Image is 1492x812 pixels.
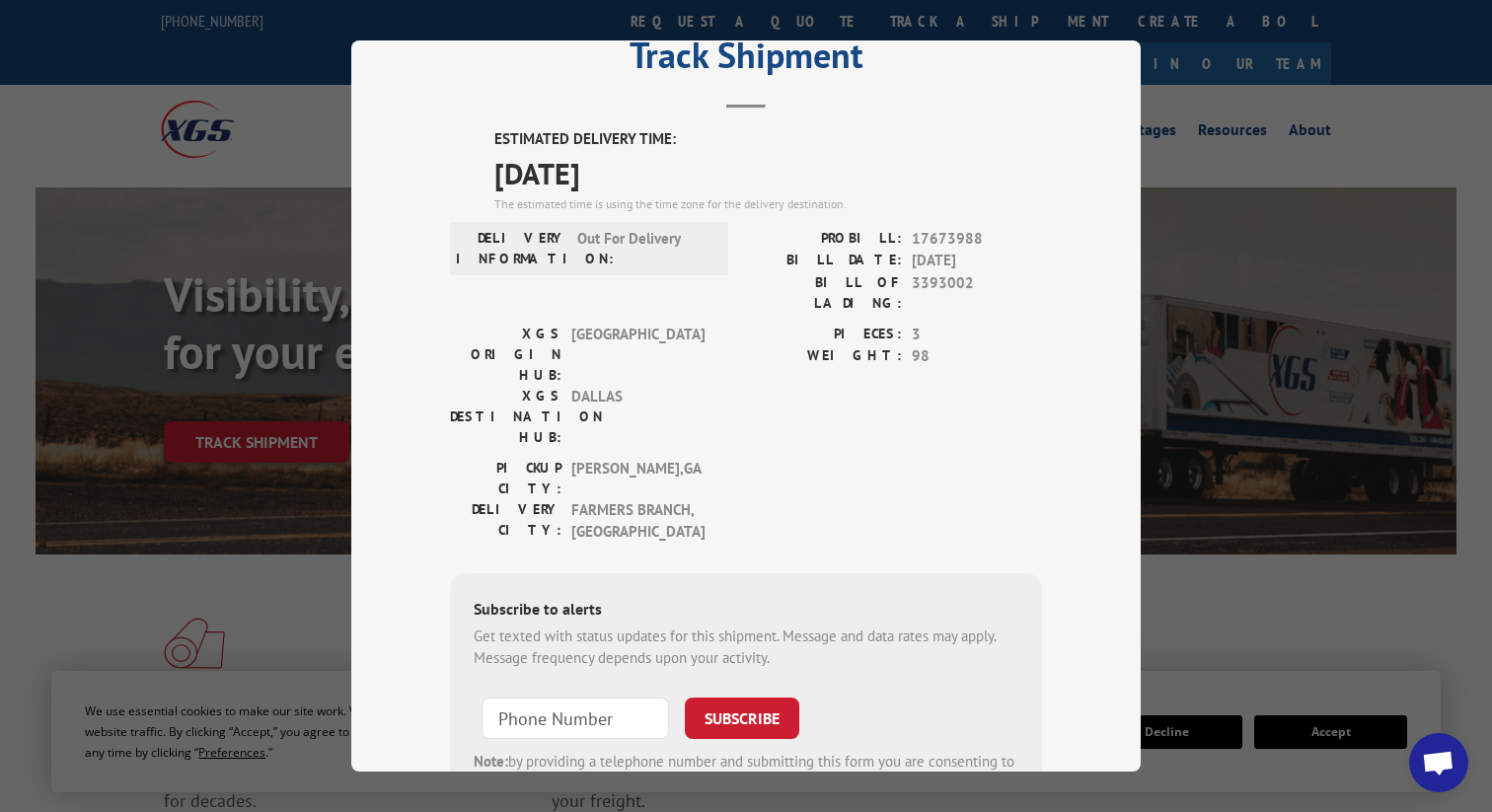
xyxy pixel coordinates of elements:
label: BILL OF LADING: [746,272,902,314]
label: PICKUP CITY: [450,458,561,499]
strong: Note: [474,752,508,771]
label: DELIVERY INFORMATION: [456,228,567,269]
span: [PERSON_NAME] , GA [571,458,705,499]
span: [GEOGRAPHIC_DATA] [571,324,705,386]
span: DALLAS [571,386,705,448]
span: 98 [912,345,1042,368]
label: ESTIMATED DELIVERY TIME: [494,128,1042,151]
span: Out For Delivery [577,228,710,269]
label: XGS DESTINATION HUB: [450,386,561,448]
span: [DATE] [494,151,1042,195]
div: The estimated time is using the time zone for the delivery destination. [494,195,1042,213]
button: SUBSCRIBE [685,698,799,739]
label: WEIGHT: [746,345,902,368]
span: 17673988 [912,228,1042,251]
h2: Track Shipment [450,41,1042,79]
span: [DATE] [912,250,1042,272]
input: Phone Number [482,698,669,739]
div: Subscribe to alerts [474,597,1018,626]
label: PIECES: [746,324,902,346]
div: Open chat [1409,733,1468,792]
label: XGS ORIGIN HUB: [450,324,561,386]
span: FARMERS BRANCH , [GEOGRAPHIC_DATA] [571,499,705,544]
div: Get texted with status updates for this shipment. Message and data rates may apply. Message frequ... [474,626,1018,670]
span: 3 [912,324,1042,346]
label: PROBILL: [746,228,902,251]
span: 3393002 [912,272,1042,314]
label: BILL DATE: [746,250,902,272]
label: DELIVERY CITY: [450,499,561,544]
